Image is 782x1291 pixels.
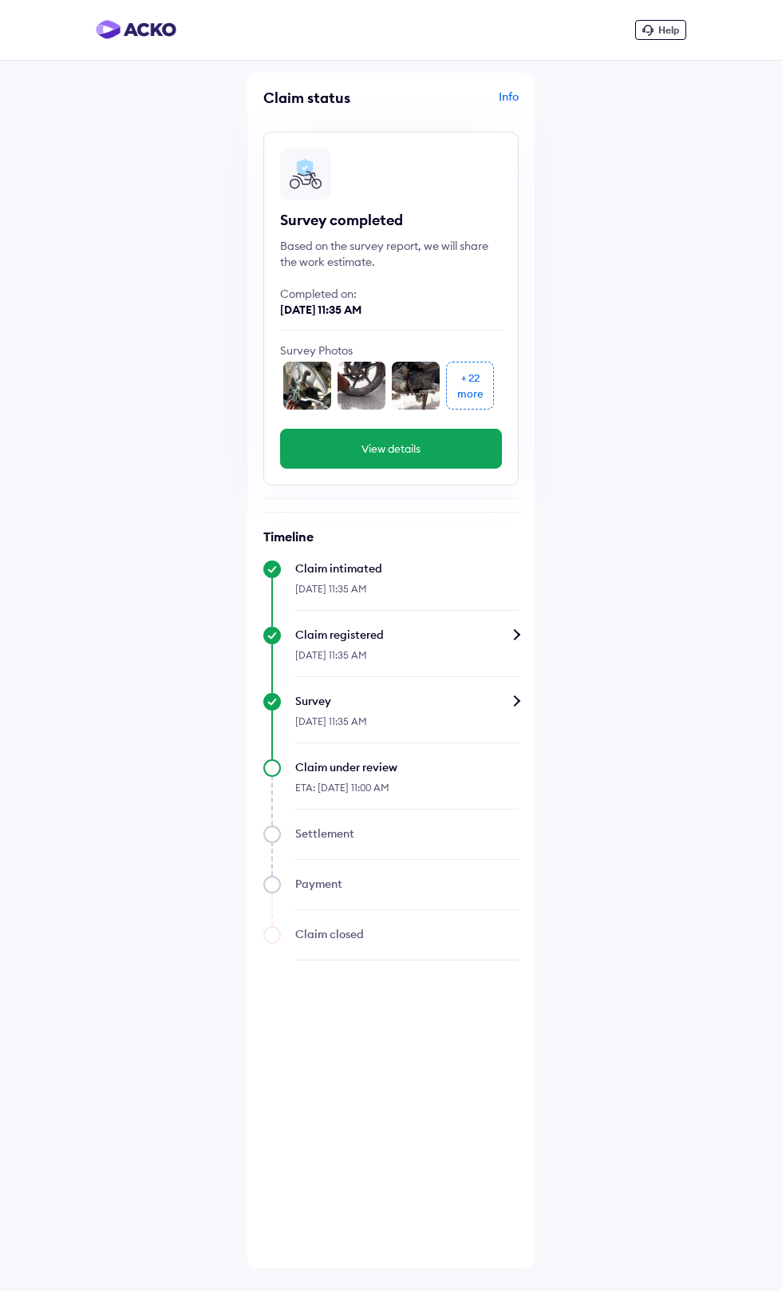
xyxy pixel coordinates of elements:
div: Survey completed [280,211,502,230]
h6: Timeline [263,529,519,545]
div: [DATE] 11:35 AM [280,302,502,318]
div: Claim intimated [295,560,519,576]
span: Help [658,24,679,36]
div: Completed on: [280,286,502,302]
div: Claim registered [295,627,519,643]
img: horizontal-gradient.png [96,20,176,39]
button: View details [280,429,502,469]
div: Claim closed [295,926,519,942]
div: Claim under review [295,759,519,775]
div: [DATE] 11:35 AM [295,576,519,611]
div: more [457,386,484,402]
div: Survey Photos [280,343,502,358]
div: [DATE] 11:35 AM [295,709,519,743]
div: [DATE] 11:35 AM [295,643,519,677]
div: Survey [295,693,519,709]
div: + 22 [461,370,480,386]
div: Settlement [295,826,519,842]
div: Claim status [263,89,387,107]
div: Payment [295,876,519,892]
div: Info [395,89,519,119]
div: Based on the survey report, we will share the work estimate. [280,238,502,270]
div: ETA: [DATE] 11:00 AM [295,775,519,810]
